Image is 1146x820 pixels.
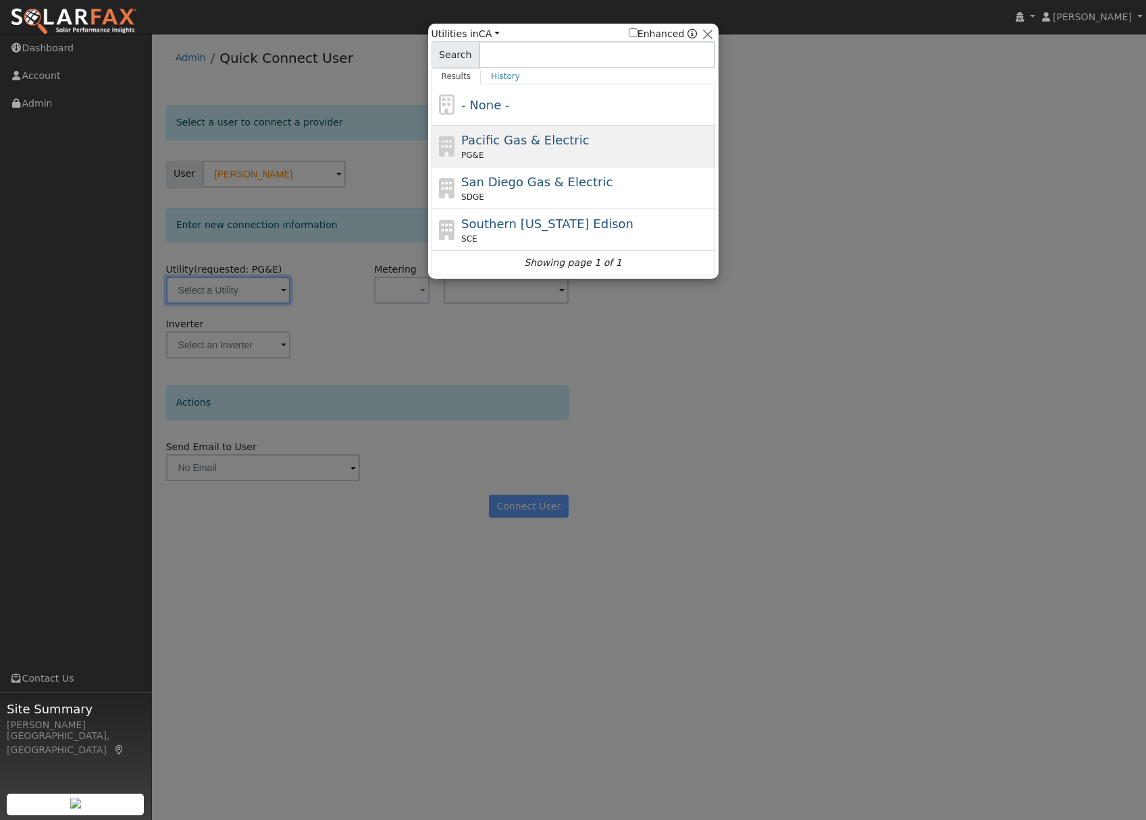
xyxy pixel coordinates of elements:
span: Search [432,41,479,68]
img: retrieve [70,798,81,809]
input: Enhanced [629,28,637,37]
span: Pacific Gas & Electric [461,133,589,147]
div: [PERSON_NAME] [7,718,145,732]
div: [GEOGRAPHIC_DATA], [GEOGRAPHIC_DATA] [7,729,145,757]
span: Utilities in [432,27,500,41]
span: SCE [461,233,477,245]
span: [PERSON_NAME] [1053,11,1132,22]
span: Site Summary [7,700,145,718]
span: Southern [US_STATE] Edison [461,217,633,231]
i: Showing page 1 of 1 [524,256,621,270]
span: - None - [461,98,509,112]
a: CA [479,28,500,39]
img: SolarFax [10,7,137,36]
span: PG&E [461,149,484,161]
span: SDGE [461,191,484,203]
span: Show enhanced providers [629,27,698,41]
span: San Diego Gas & Electric [461,175,613,189]
a: Results [432,68,481,84]
a: Enhanced Providers [687,28,697,39]
a: History [481,68,530,84]
label: Enhanced [629,27,685,41]
a: Map [113,744,126,755]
